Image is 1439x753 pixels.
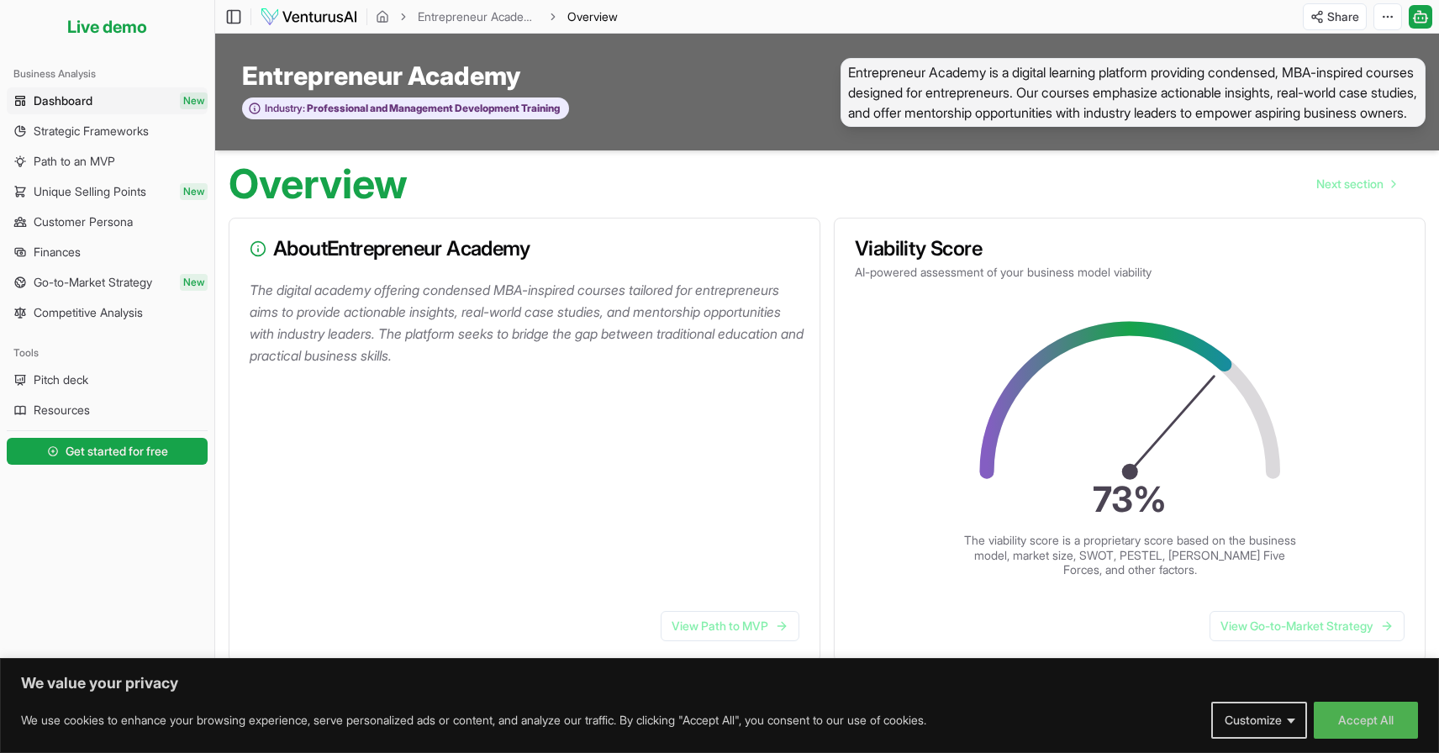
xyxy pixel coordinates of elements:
span: Finances [34,244,81,261]
span: Get started for free [66,443,168,460]
span: Customer Persona [34,213,133,230]
button: Accept All [1314,702,1418,739]
p: We use cookies to enhance your browsing experience, serve personalized ads or content, and analyz... [21,710,926,730]
span: New [180,274,208,291]
a: View Path to MVP [661,611,799,641]
h1: Overview [229,164,408,204]
a: Get started for free [7,434,208,468]
a: DashboardNew [7,87,208,114]
a: View Go-to-Market Strategy [1210,611,1405,641]
div: Tools [7,340,208,366]
a: Unique Selling PointsNew [7,178,208,205]
span: Overview [567,8,618,25]
a: Pitch deck [7,366,208,393]
button: Customize [1211,702,1307,739]
span: New [180,92,208,109]
button: Get started for free [7,438,208,465]
span: Unique Selling Points [34,183,146,200]
span: Entrepreneur Academy [242,61,520,91]
span: Go-to-Market Strategy [34,274,152,291]
span: Next section [1316,176,1384,192]
a: Entrepreneur Academy [418,8,539,25]
div: Business Analysis [7,61,208,87]
span: Industry: [265,102,305,115]
span: Competitive Analysis [34,304,143,321]
p: AI-powered assessment of your business model viability [855,264,1405,281]
h3: Viability Score [855,239,1405,259]
p: We value your privacy [21,673,1418,693]
nav: pagination [1303,167,1409,201]
span: New [180,183,208,200]
a: Resources [7,397,208,424]
a: Competitive Analysis [7,299,208,326]
a: Finances [7,239,208,266]
span: Pitch deck [34,371,88,388]
p: The viability score is a proprietary score based on the business model, market size, SWOT, PESTEL... [962,533,1298,577]
a: Path to an MVP [7,148,208,175]
nav: breadcrumb [376,8,618,25]
a: Strategic Frameworks [7,118,208,145]
a: Go-to-Market StrategyNew [7,269,208,296]
img: logo [260,7,358,27]
span: Share [1327,8,1359,25]
a: Customer Persona [7,208,208,235]
span: Strategic Frameworks [34,123,149,140]
button: Share [1303,3,1367,30]
span: Entrepreneur Academy is a digital learning platform providing condensed, MBA-inspired courses des... [841,58,1426,127]
text: 73 % [1093,478,1167,520]
button: Industry:Professional and Management Development Training [242,97,569,120]
span: Dashboard [34,92,92,109]
span: Path to an MVP [34,153,115,170]
span: Professional and Management Development Training [305,102,560,115]
a: Go to next page [1303,167,1409,201]
p: The digital academy offering condensed MBA-inspired courses tailored for entrepreneurs aims to pr... [250,279,806,366]
h3: About Entrepreneur Academy [250,239,799,259]
span: Resources [34,402,90,419]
